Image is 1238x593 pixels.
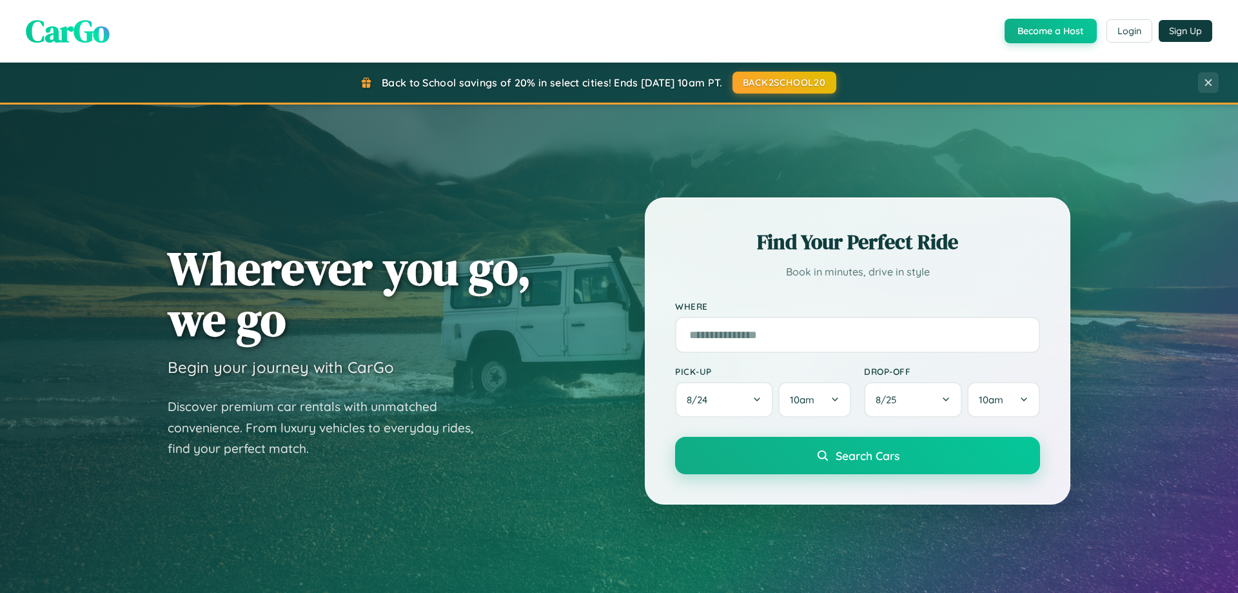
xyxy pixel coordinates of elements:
button: 10am [778,382,851,417]
label: Drop-off [864,366,1040,377]
button: BACK2SCHOOL20 [732,72,836,94]
label: Pick-up [675,366,851,377]
h1: Wherever you go, we go [168,243,531,345]
h3: Begin your journey with CarGo [168,357,394,377]
button: Become a Host [1005,19,1097,43]
button: Login [1106,19,1152,43]
p: Book in minutes, drive in style [675,263,1040,281]
button: 8/24 [675,382,773,417]
button: Search Cars [675,437,1040,474]
p: Discover premium car rentals with unmatched convenience. From luxury vehicles to everyday rides, ... [168,396,490,459]
h2: Find Your Perfect Ride [675,228,1040,256]
span: Search Cars [836,448,899,463]
label: Where [675,301,1040,312]
button: 8/25 [864,382,962,417]
button: Sign Up [1159,20,1212,42]
span: CarGo [26,10,110,52]
span: 8 / 25 [876,394,903,406]
span: 10am [979,394,1003,406]
span: Back to School savings of 20% in select cities! Ends [DATE] 10am PT. [382,76,722,89]
span: 8 / 24 [687,394,714,406]
button: 10am [967,382,1040,417]
span: 10am [790,394,814,406]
